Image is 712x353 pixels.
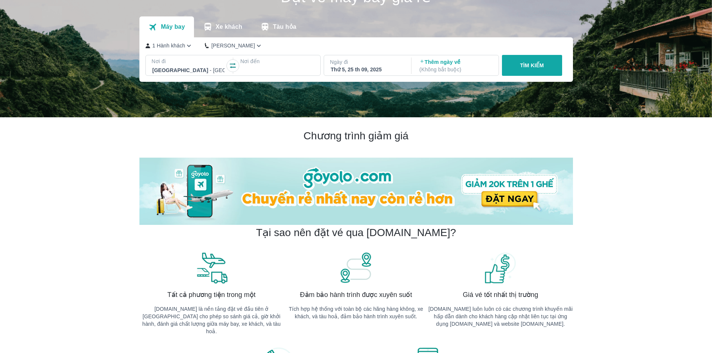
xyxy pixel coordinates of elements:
p: 1 Hành khách [152,42,185,49]
p: [DOMAIN_NAME] là nền tảng đặt vé đầu tiên ở [GEOGRAPHIC_DATA] cho phép so sánh giá cả, giờ khởi h... [139,305,284,335]
h2: Chương trình giảm giá [139,129,573,143]
button: 1 Hành khách [145,42,193,50]
span: Giá vé tốt nhất thị trường [463,290,538,299]
p: Nơi đến [240,58,314,65]
span: Đảm bảo hành trình được xuyên suốt [300,290,412,299]
p: Máy bay [161,23,185,31]
span: Tất cả phương tiện trong một [167,290,256,299]
img: banner [339,251,373,284]
button: TÌM KIẾM [502,55,562,76]
img: banner-home [139,158,573,225]
div: Thứ 5, 25 th 09, 2025 [331,66,403,73]
p: Ngày đi [330,58,404,66]
p: [PERSON_NAME] [211,42,255,49]
p: TÌM KIẾM [520,62,544,69]
img: banner [484,251,517,284]
h2: Tại sao nên đặt vé qua [DOMAIN_NAME]? [256,226,456,239]
p: ( Không bắt buộc ) [419,66,492,73]
p: Thêm ngày về [419,58,492,73]
p: Nơi đi [152,58,226,65]
p: [DOMAIN_NAME] luôn luôn có các chương trình khuyến mãi hấp dẫn dành cho khách hàng cập nhật liên ... [428,305,573,328]
button: [PERSON_NAME] [205,42,263,50]
p: Tàu hỏa [273,23,296,31]
div: transportation tabs [139,16,305,37]
p: Tích hợp hệ thống với toàn bộ các hãng hàng không, xe khách, và tàu hoả, đảm bảo hành trình xuyên... [284,305,428,320]
img: banner [195,251,228,284]
p: Xe khách [216,23,242,31]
